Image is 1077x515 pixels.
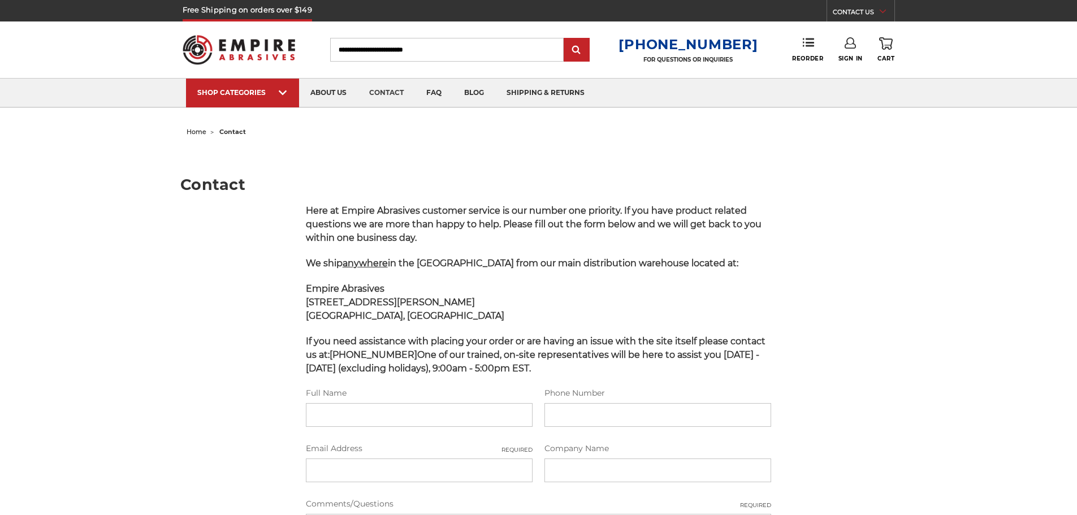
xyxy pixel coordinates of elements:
div: SHOP CATEGORIES [197,88,288,97]
a: shipping & returns [495,79,596,107]
a: CONTACT US [833,6,894,21]
h1: Contact [180,177,897,192]
span: If you need assistance with placing your order or are having an issue with the site itself please... [306,336,765,374]
strong: [STREET_ADDRESS][PERSON_NAME] [GEOGRAPHIC_DATA], [GEOGRAPHIC_DATA] [306,297,504,321]
small: Required [740,501,771,509]
a: faq [415,79,453,107]
p: FOR QUESTIONS OR INQUIRIES [618,56,758,63]
span: Empire Abrasives [306,283,384,294]
label: Email Address [306,443,533,455]
a: about us [299,79,358,107]
a: [PHONE_NUMBER] [618,36,758,53]
label: Comments/Questions [306,498,772,510]
small: Required [501,445,533,454]
span: Sign In [838,55,863,62]
a: contact [358,79,415,107]
a: home [187,128,206,136]
a: blog [453,79,495,107]
span: Here at Empire Abrasives customer service is our number one priority. If you have product related... [306,205,762,243]
a: Reorder [792,37,823,62]
label: Phone Number [544,387,771,399]
input: Submit [565,39,588,62]
span: We ship in the [GEOGRAPHIC_DATA] from our main distribution warehouse located at: [306,258,738,269]
label: Company Name [544,443,771,455]
strong: [PHONE_NUMBER] [330,349,417,360]
span: contact [219,128,246,136]
span: anywhere [343,258,388,269]
span: Reorder [792,55,823,62]
span: Cart [877,55,894,62]
label: Full Name [306,387,533,399]
img: Empire Abrasives [183,28,296,72]
a: Cart [877,37,894,62]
